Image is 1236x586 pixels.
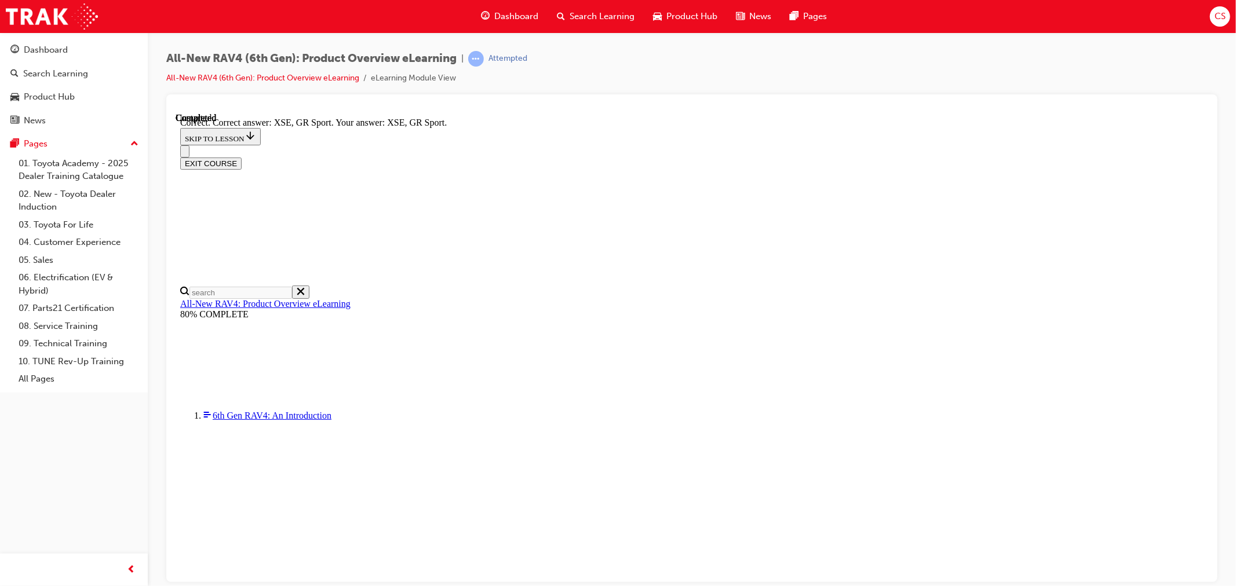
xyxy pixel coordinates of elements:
img: Trak [6,3,98,30]
div: News [24,114,46,127]
a: All Pages [14,370,143,388]
div: Product Hub [24,90,75,104]
a: 09. Technical Training [14,335,143,353]
input: Search [14,174,116,186]
a: guage-iconDashboard [472,5,548,28]
button: DashboardSearch LearningProduct HubNews [5,37,143,133]
span: car-icon [10,92,19,102]
button: Close navigation menu [5,32,14,45]
li: eLearning Module View [371,72,456,85]
a: search-iconSearch Learning [548,5,644,28]
span: car-icon [653,9,662,24]
div: Pages [24,137,48,151]
a: Search Learning [5,63,143,85]
span: | [461,52,464,65]
div: 80% COMPLETE [5,196,1028,207]
a: news-iconNews [727,5,781,28]
span: search-icon [557,9,565,24]
span: pages-icon [790,9,799,24]
a: 04. Customer Experience [14,233,143,251]
a: 07. Parts21 Certification [14,299,143,317]
a: All-New RAV4: Product Overview eLearning [5,186,175,196]
button: EXIT COURSE [5,45,66,57]
a: News [5,110,143,131]
span: All-New RAV4 (6th Gen): Product Overview eLearning [166,52,457,65]
a: car-iconProduct Hub [644,5,727,28]
span: up-icon [130,137,138,152]
button: Pages [5,133,143,155]
span: SKIP TO LESSON [9,21,81,30]
span: News [749,10,771,23]
span: Product Hub [666,10,717,23]
a: All-New RAV4 (6th Gen): Product Overview eLearning [166,73,359,83]
a: 06. Electrification (EV & Hybrid) [14,269,143,299]
span: learningRecordVerb_ATTEMPT-icon [468,51,484,67]
a: 05. Sales [14,251,143,269]
span: search-icon [10,69,19,79]
a: 03. Toyota For Life [14,216,143,234]
a: 08. Service Training [14,317,143,335]
a: 10. TUNE Rev-Up Training [14,353,143,371]
button: Close search menu [116,173,134,186]
span: guage-icon [10,45,19,56]
span: guage-icon [481,9,490,24]
span: Pages [803,10,827,23]
div: Correct. Correct answer: XSE, GR Sport. Your answer: XSE, GR Sport. [5,5,1028,15]
span: news-icon [736,9,745,24]
span: news-icon [10,116,19,126]
span: Search Learning [570,10,635,23]
a: 01. Toyota Academy - 2025 Dealer Training Catalogue [14,155,143,185]
span: CS [1215,10,1226,23]
span: prev-icon [127,563,136,577]
a: Dashboard [5,39,143,61]
div: Dashboard [24,43,68,57]
span: pages-icon [10,139,19,149]
a: 02. New - Toyota Dealer Induction [14,185,143,216]
span: Dashboard [494,10,538,23]
a: pages-iconPages [781,5,836,28]
button: CS [1210,6,1230,27]
div: Search Learning [23,67,88,80]
button: SKIP TO LESSON [5,15,85,32]
div: Attempted [488,53,527,64]
a: Product Hub [5,86,143,108]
